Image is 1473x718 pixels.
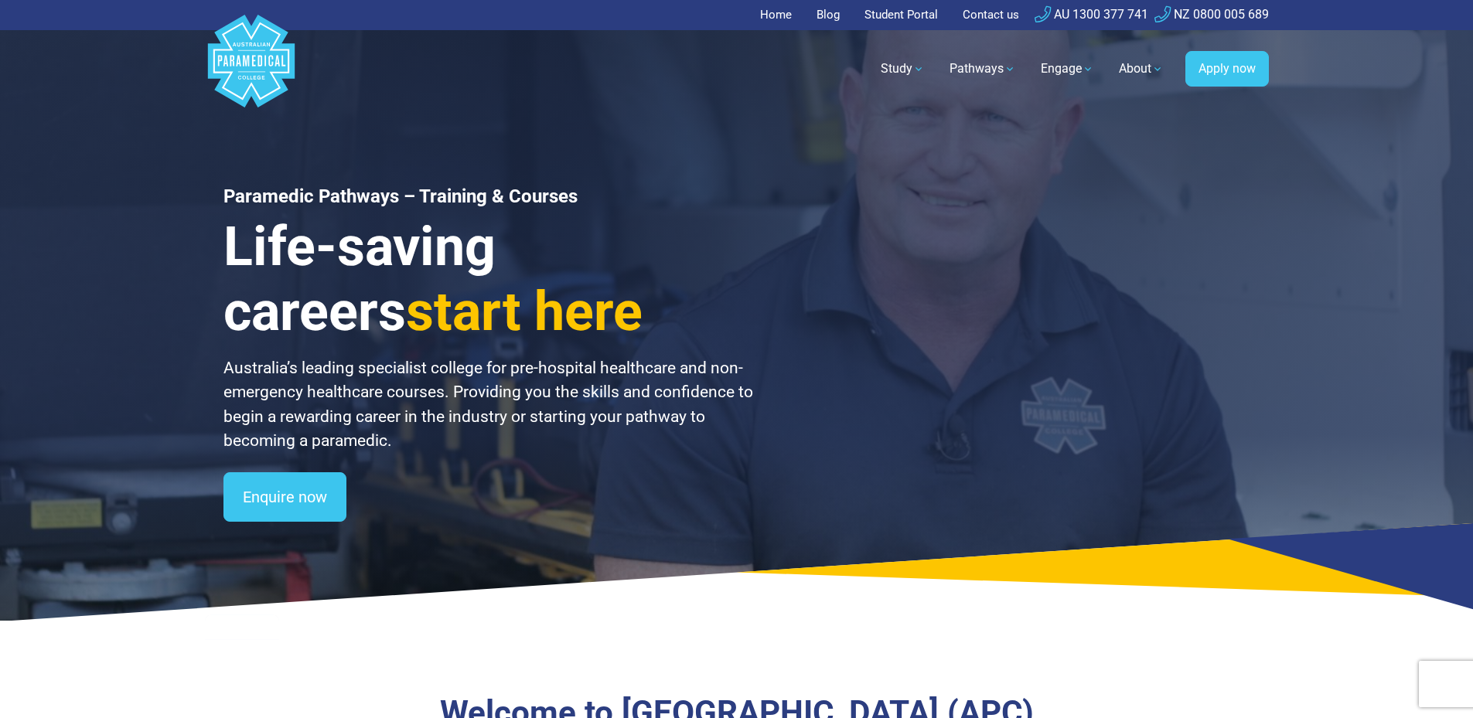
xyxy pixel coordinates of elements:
[940,47,1025,90] a: Pathways
[1035,7,1148,22] a: AU 1300 377 741
[223,356,755,454] p: Australia’s leading specialist college for pre-hospital healthcare and non-emergency healthcare c...
[223,214,755,344] h3: Life-saving careers
[223,472,346,522] a: Enquire now
[406,280,643,343] span: start here
[1110,47,1173,90] a: About
[1185,51,1269,87] a: Apply now
[1031,47,1103,90] a: Engage
[205,30,298,108] a: Australian Paramedical College
[1154,7,1269,22] a: NZ 0800 005 689
[871,47,934,90] a: Study
[223,185,755,208] h1: Paramedic Pathways – Training & Courses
